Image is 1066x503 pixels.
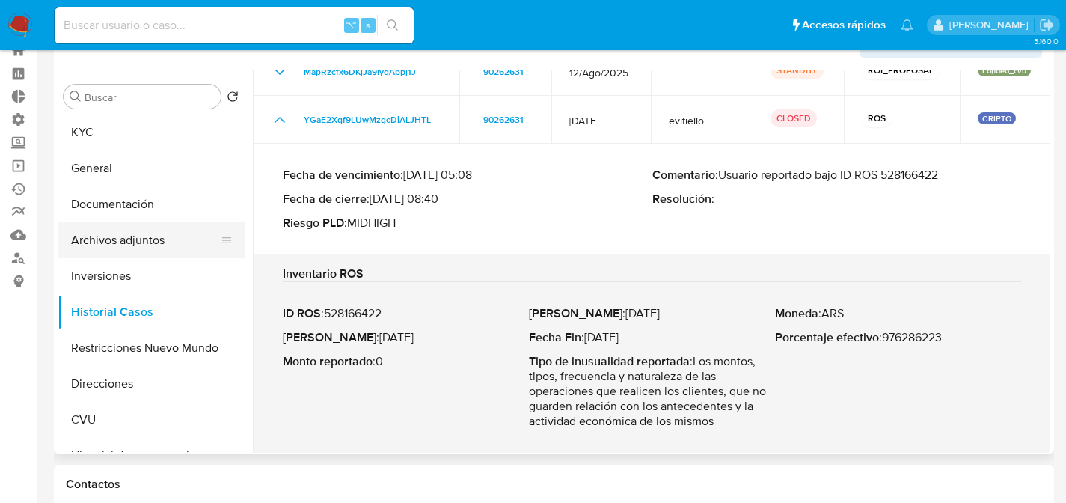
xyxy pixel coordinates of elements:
[58,438,245,474] button: Historial de conversaciones
[58,330,245,366] button: Restricciones Nuevo Mundo
[377,15,408,36] button: search-icon
[1034,35,1059,47] span: 3.160.0
[802,17,886,33] span: Accesos rápidos
[346,18,357,32] span: ⌥
[58,402,245,438] button: CVU
[366,18,370,32] span: s
[949,18,1034,32] p: facundo.marin@mercadolibre.com
[58,258,245,294] button: Inversiones
[58,366,245,402] button: Direcciones
[58,150,245,186] button: General
[901,19,913,31] a: Notificaciones
[58,115,245,150] button: KYC
[70,91,82,103] button: Buscar
[58,222,233,258] button: Archivos adjuntos
[58,186,245,222] button: Documentación
[227,91,239,107] button: Volver al orden por defecto
[66,477,1042,492] h1: Contactos
[58,294,245,330] button: Historial Casos
[1039,17,1055,33] a: Salir
[85,91,215,104] input: Buscar
[55,16,414,35] input: Buscar usuario o caso...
